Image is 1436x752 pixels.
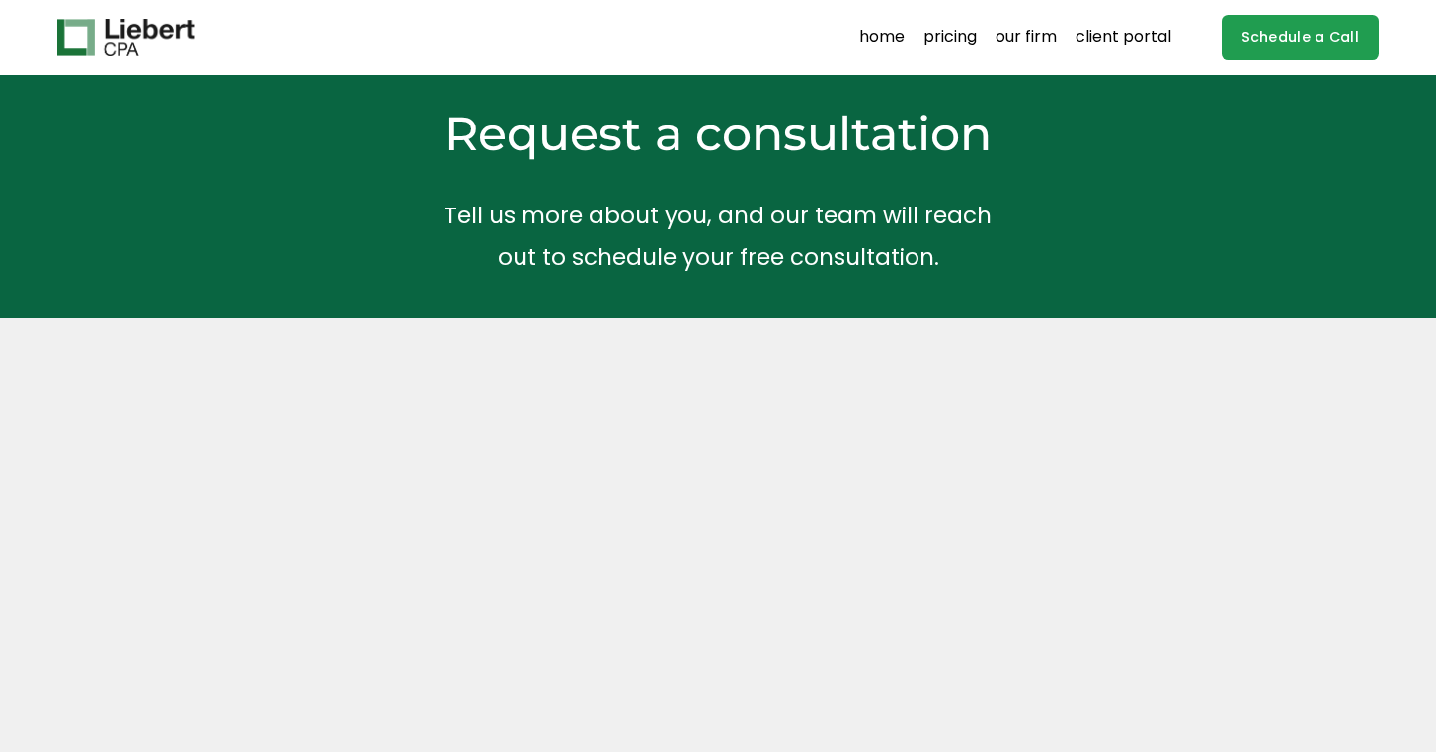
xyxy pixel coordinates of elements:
[996,22,1057,53] a: our firm
[923,22,977,53] a: pricing
[279,196,1157,278] p: Tell us more about you, and our team will reach out to schedule your free consultation.
[57,19,194,56] img: Liebert CPA
[859,22,905,53] a: home
[279,104,1157,165] h2: Request a consultation
[1222,15,1379,61] a: Schedule a Call
[1076,22,1171,53] a: client portal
